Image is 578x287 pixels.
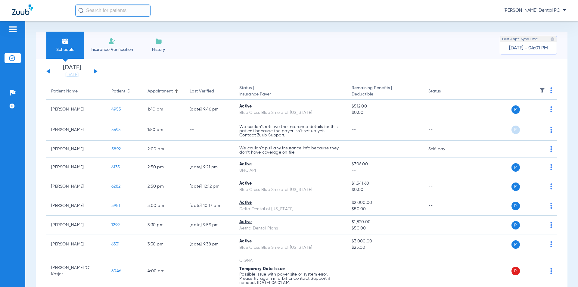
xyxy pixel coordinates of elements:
td: -- [185,119,235,141]
td: -- [424,216,464,235]
img: Manual Insurance Verification [108,38,116,45]
span: P [511,163,520,172]
td: -- [424,119,464,141]
img: group-dot-blue.svg [550,164,552,170]
span: 6135 [111,165,120,169]
div: Patient Name [51,88,78,95]
td: 3:30 PM [143,235,185,254]
span: $3,000.00 [352,238,418,245]
img: group-dot-blue.svg [550,146,552,152]
td: 2:50 PM [143,177,185,196]
td: [PERSON_NAME] [46,119,107,141]
li: [DATE] [54,65,90,78]
span: 5981 [111,204,120,208]
td: 2:00 PM [143,141,185,158]
img: group-dot-blue.svg [550,106,552,112]
td: [PERSON_NAME] [46,235,107,254]
span: P [511,267,520,275]
div: Patient ID [111,88,138,95]
span: $0.00 [352,187,418,193]
p: Possible issue with payer site or system error. Please try again in a bit or contact Support if n... [239,272,342,285]
td: -- [185,141,235,158]
div: Blue Cross Blue Shield of [US_STATE] [239,245,342,251]
div: Active [239,219,342,225]
img: Schedule [62,38,69,45]
img: hamburger-icon [8,26,17,33]
div: Appointment [148,88,180,95]
div: Aetna Dental Plans [239,225,342,232]
div: Active [239,180,342,187]
td: -- [424,235,464,254]
span: 1299 [111,223,120,227]
div: Last Verified [190,88,230,95]
input: Search for patients [75,5,151,17]
div: Active [239,238,342,245]
img: filter.svg [539,87,545,93]
span: 6046 [111,269,121,273]
div: Active [239,161,342,167]
span: 4953 [111,107,121,111]
img: group-dot-blue.svg [550,127,552,133]
span: $512.00 [352,103,418,110]
span: Deductible [352,91,418,98]
span: P [511,105,520,114]
span: -- [352,167,418,174]
td: -- [424,196,464,216]
img: group-dot-blue.svg [550,241,552,247]
span: $706.00 [352,161,418,167]
p: We couldn’t pull any insurance info because they don’t have coverage on file. [239,146,342,154]
span: 6282 [111,184,120,189]
img: group-dot-blue.svg [550,183,552,189]
td: [PERSON_NAME] [46,158,107,177]
td: 3:30 PM [143,216,185,235]
div: Blue Cross Blue Shield of [US_STATE] [239,187,342,193]
span: Temporary Data Issue [239,267,285,271]
td: [PERSON_NAME] [46,177,107,196]
span: $1,541.60 [352,180,418,187]
span: Insurance Verification [89,47,135,53]
p: We couldn’t retrieve the insurance details for this patient because the payer isn’t set up yet. C... [239,125,342,137]
span: -- [352,269,356,273]
span: $25.00 [352,245,418,251]
th: Status [424,83,464,100]
span: P [511,202,520,210]
td: [PERSON_NAME] [46,141,107,158]
span: P [511,240,520,249]
img: Zuub Logo [12,5,33,15]
td: [DATE] 10:17 PM [185,196,235,216]
span: [PERSON_NAME] Dental PC [504,8,566,14]
td: [DATE] 12:12 PM [185,177,235,196]
iframe: Chat Widget [548,258,578,287]
td: [DATE] 9:38 PM [185,235,235,254]
td: [DATE] 9:46 PM [185,100,235,119]
span: $1,820.00 [352,219,418,225]
span: $0.00 [352,110,418,116]
img: Search Icon [78,8,84,13]
td: [PERSON_NAME] [46,196,107,216]
div: Active [239,200,342,206]
td: [DATE] 9:59 PM [185,216,235,235]
div: Blue Cross Blue Shield of [US_STATE] [239,110,342,116]
div: CIGNA [239,257,342,264]
span: -- [352,128,356,132]
div: Last Verified [190,88,214,95]
span: $2,000.00 [352,200,418,206]
td: -- [424,158,464,177]
th: Status | [235,83,347,100]
div: Patient Name [51,88,102,95]
span: $50.00 [352,225,418,232]
td: 3:00 PM [143,196,185,216]
td: Self-pay [424,141,464,158]
span: [DATE] - 04:01 PM [509,45,548,51]
div: Patient ID [111,88,130,95]
img: group-dot-blue.svg [550,222,552,228]
img: group-dot-blue.svg [550,203,552,209]
td: [DATE] 9:21 PM [185,158,235,177]
span: P [511,221,520,229]
span: Schedule [51,47,79,53]
span: Insurance Payer [239,91,342,98]
span: Last Appt. Sync Time: [502,36,538,42]
a: [DATE] [54,72,90,78]
div: UHC API [239,167,342,174]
